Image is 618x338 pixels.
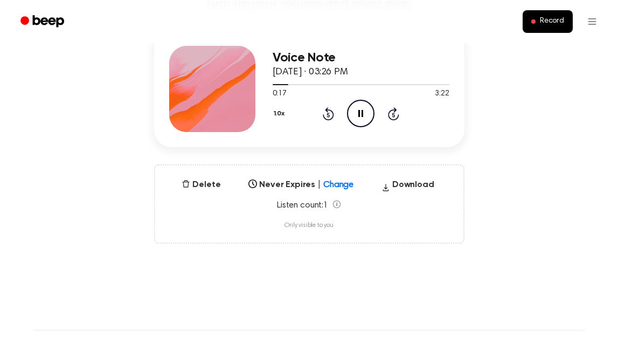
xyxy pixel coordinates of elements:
span: Record [540,17,564,26]
span: Listen count: 1 [277,200,328,211]
h3: Voice Note [273,51,449,65]
span: Listen count reflects other listeners' listens (at most one play per listener per hour). Replays ... [332,200,341,209]
button: Record [523,10,573,33]
span: 0:17 [273,88,287,100]
button: 1.0x [273,105,289,123]
button: Download [377,178,439,196]
button: Delete [177,178,225,191]
a: Beep [13,11,74,32]
button: Open menu [579,9,605,35]
span: [DATE] · 03:26 PM [273,67,348,77]
span: 3:22 [435,88,449,100]
span: Only visible to you [284,222,334,230]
